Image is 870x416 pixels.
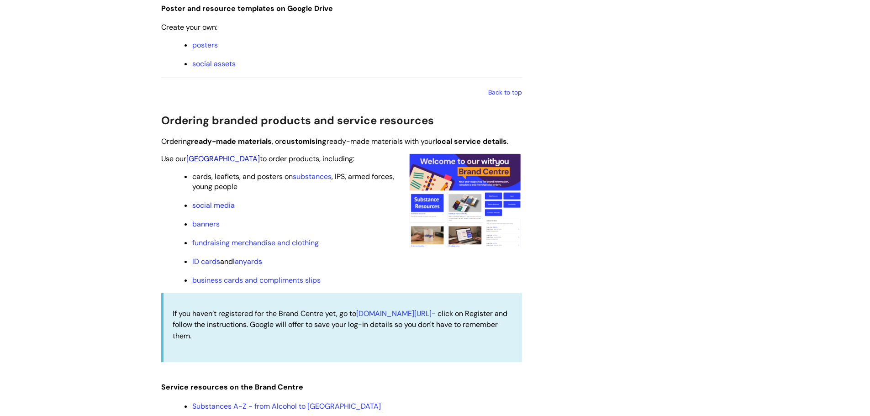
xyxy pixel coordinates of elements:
span: and [192,257,262,266]
a: substances [293,172,332,181]
strong: customising [282,137,327,146]
a: Substances A-Z - from Alcohol to [GEOGRAPHIC_DATA] [192,401,381,411]
strong: local service details [435,137,507,146]
a: business cards and compliments slips [192,275,321,285]
a: lanyards [233,257,262,266]
a: fundraising merchandise and clothing [192,238,319,247]
a: banners [192,219,220,229]
span: If you haven’t registered for the Brand Centre yet, go to - click on Register and follow the inst... [173,309,507,341]
a: ID cards [192,257,220,266]
img: A screenshot of the homepage of the Brand Centre showing how easy it is to navigate [408,153,522,247]
a: [GEOGRAPHIC_DATA] [186,154,260,163]
a: [DOMAIN_NAME][URL] [356,309,432,318]
a: social media [192,200,235,210]
span: Poster and resource templates on Google Drive [161,4,333,13]
a: social assets [192,59,236,68]
span: Create your own: [161,22,217,32]
a: posters [192,40,218,50]
span: Service resources on the Brand Centre [161,382,303,392]
strong: ready-made materials [191,137,272,146]
a: Back to top [488,88,522,96]
span: Ordering branded products and service resources [161,113,434,127]
span: Ordering , or ready-made materials with your . [161,137,508,146]
span: Use our to order products, including: [161,154,354,163]
span: cards, leaflets, and posters on , IPS, armed forces, young people [192,172,394,191]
